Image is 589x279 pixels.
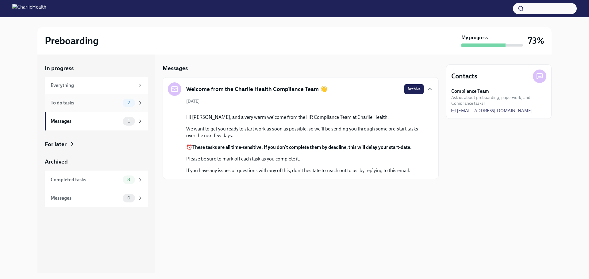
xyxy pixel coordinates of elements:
[528,35,544,46] h3: 73%
[186,167,424,174] p: If you have any issues or questions with any of this, don't hesitate to reach out to us, by reply...
[186,98,200,104] span: [DATE]
[186,144,424,151] p: ⏰
[51,118,120,125] div: Messages
[45,112,148,130] a: Messages1
[45,189,148,207] a: Messages0
[186,126,424,139] p: We want to get you ready to start work as soon as possible, so we'll be sending you through some ...
[51,82,135,89] div: Everything
[163,64,188,72] h5: Messages
[461,34,488,41] strong: My progress
[45,140,148,148] a: For later
[451,95,546,106] span: Ask us about preboarding, paperwork, and Compliance tasks!
[45,77,148,94] a: Everything
[45,64,148,72] a: In progress
[45,35,98,47] h2: Preboarding
[45,140,67,148] div: For later
[45,158,148,166] a: Archived
[124,100,133,105] span: 2
[186,85,327,93] h5: Welcome from the Charlie Health Compliance Team 👋
[407,86,421,92] span: Archive
[124,119,133,123] span: 1
[404,84,424,94] button: Archive
[451,107,533,114] a: [EMAIL_ADDRESS][DOMAIN_NAME]
[186,114,424,121] p: Hi [PERSON_NAME], and a very warm welcome from the HR Compliance Team at Charlie Health.
[124,177,134,182] span: 8
[51,176,120,183] div: Completed tasks
[186,156,424,162] p: Please be sure to mark off each task as you complete it.
[45,171,148,189] a: Completed tasks8
[451,88,489,95] strong: Compliance Team
[12,4,46,13] img: CharlieHealth
[45,94,148,112] a: To do tasks2
[192,144,412,150] strong: These tasks are all time-sensitive. If you don't complete them by deadline, this will delay your ...
[451,72,477,81] h4: Contacts
[124,196,134,200] span: 0
[51,100,120,106] div: To do tasks
[51,195,120,202] div: Messages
